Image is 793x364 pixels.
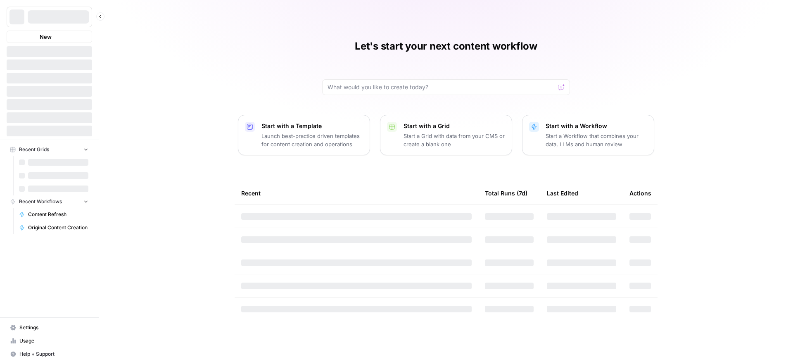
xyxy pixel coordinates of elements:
a: Original Content Creation [15,221,92,234]
button: Start with a TemplateLaunch best-practice driven templates for content creation and operations [238,115,370,155]
button: New [7,31,92,43]
p: Launch best-practice driven templates for content creation and operations [261,132,363,148]
span: Help + Support [19,350,88,358]
button: Recent Grids [7,143,92,156]
span: Recent Grids [19,146,49,153]
a: Content Refresh [15,208,92,221]
p: Start with a Workflow [546,122,647,130]
button: Recent Workflows [7,195,92,208]
div: Actions [629,182,651,205]
a: Usage [7,334,92,347]
div: Last Edited [547,182,578,205]
button: Start with a WorkflowStart a Workflow that combines your data, LLMs and human review [522,115,654,155]
button: Start with a GridStart a Grid with data from your CMS or create a blank one [380,115,512,155]
a: Settings [7,321,92,334]
div: Total Runs (7d) [485,182,527,205]
span: Usage [19,337,88,345]
p: Start with a Grid [404,122,505,130]
button: Help + Support [7,347,92,361]
p: Start a Grid with data from your CMS or create a blank one [404,132,505,148]
span: Recent Workflows [19,198,62,205]
span: Settings [19,324,88,331]
p: Start a Workflow that combines your data, LLMs and human review [546,132,647,148]
input: What would you like to create today? [328,83,555,91]
div: Recent [241,182,472,205]
span: Content Refresh [28,211,88,218]
h1: Let's start your next content workflow [355,40,537,53]
span: New [40,33,52,41]
p: Start with a Template [261,122,363,130]
span: Original Content Creation [28,224,88,231]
